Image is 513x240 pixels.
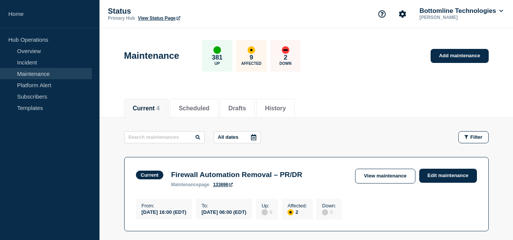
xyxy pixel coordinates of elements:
a: View maintenance [355,169,415,184]
div: down [282,46,289,54]
p: 9 [249,54,253,61]
a: 133696 [213,182,233,187]
div: 0 [262,209,272,215]
div: Current [141,172,159,178]
p: Affected [241,61,261,66]
div: disabled [262,209,268,215]
button: Support [374,6,390,22]
p: 381 [212,54,223,61]
a: View Status Page [138,16,180,21]
div: affected [248,46,255,54]
p: 2 [284,54,287,61]
div: affected [287,209,294,215]
button: Current 4 [133,105,160,112]
div: 0 [322,209,336,215]
p: To : [202,203,246,209]
p: Up [215,61,220,66]
div: up [213,46,221,54]
p: Up : [262,203,272,209]
a: Edit maintenance [419,169,477,183]
h3: Firewall Automation Removal – PR/DR [171,171,302,179]
button: Drafts [229,105,246,112]
button: Scheduled [179,105,210,112]
div: [DATE] 06:00 (EDT) [202,209,246,215]
p: Primary Hub [108,16,135,21]
h1: Maintenance [124,50,179,61]
p: Status [108,7,260,16]
p: Down : [322,203,336,209]
span: maintenance [171,182,199,187]
span: 4 [156,105,160,111]
p: All dates [218,134,238,140]
button: Account settings [395,6,410,22]
button: All dates [214,131,261,143]
input: Search maintenances [124,131,205,143]
button: Bottomline Technologies [418,7,505,15]
p: page [171,182,209,187]
button: History [265,105,286,112]
div: disabled [322,209,328,215]
div: 2 [287,209,307,215]
div: [DATE] 16:00 (EDT) [142,209,186,215]
button: Filter [458,131,489,143]
p: [PERSON_NAME] [418,15,497,20]
a: Add maintenance [431,49,488,63]
p: From : [142,203,186,209]
span: Filter [470,134,483,140]
p: Down [279,61,292,66]
p: Affected : [287,203,307,209]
